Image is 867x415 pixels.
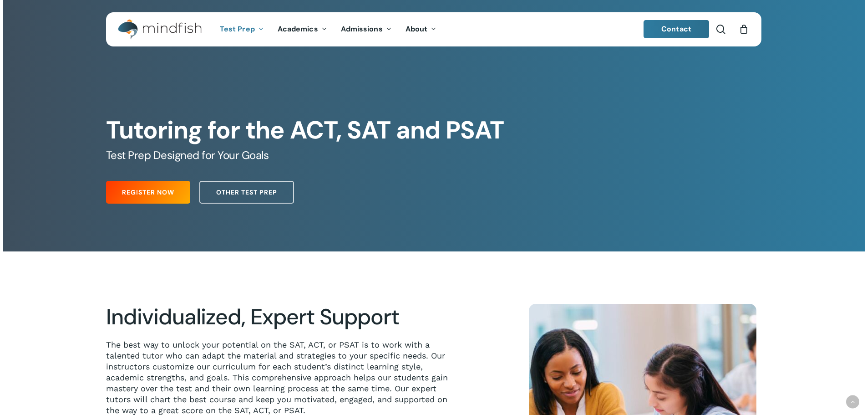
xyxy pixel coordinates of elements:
span: About [406,24,428,34]
a: Admissions [334,26,399,33]
a: Cart [739,24,749,34]
span: Test Prep [220,24,255,34]
span: Contact [661,24,691,34]
a: Register Now [106,181,190,204]
span: Admissions [341,24,383,34]
iframe: Chatbot [807,355,854,402]
a: Academics [271,26,334,33]
span: Register Now [122,188,174,197]
nav: Main Menu [213,12,443,46]
span: Other Test Prep [216,188,277,197]
h5: Test Prep Designed for Your Goals [106,148,761,163]
a: About [399,26,444,33]
a: Contact [644,20,709,38]
a: Test Prep [213,26,271,33]
a: Other Test Prep [199,181,294,204]
h1: Tutoring for the ACT, SAT and PSAT [106,116,761,145]
h2: Individualized, Expert Support [106,304,460,330]
header: Main Menu [106,12,761,46]
span: Academics [278,24,318,34]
